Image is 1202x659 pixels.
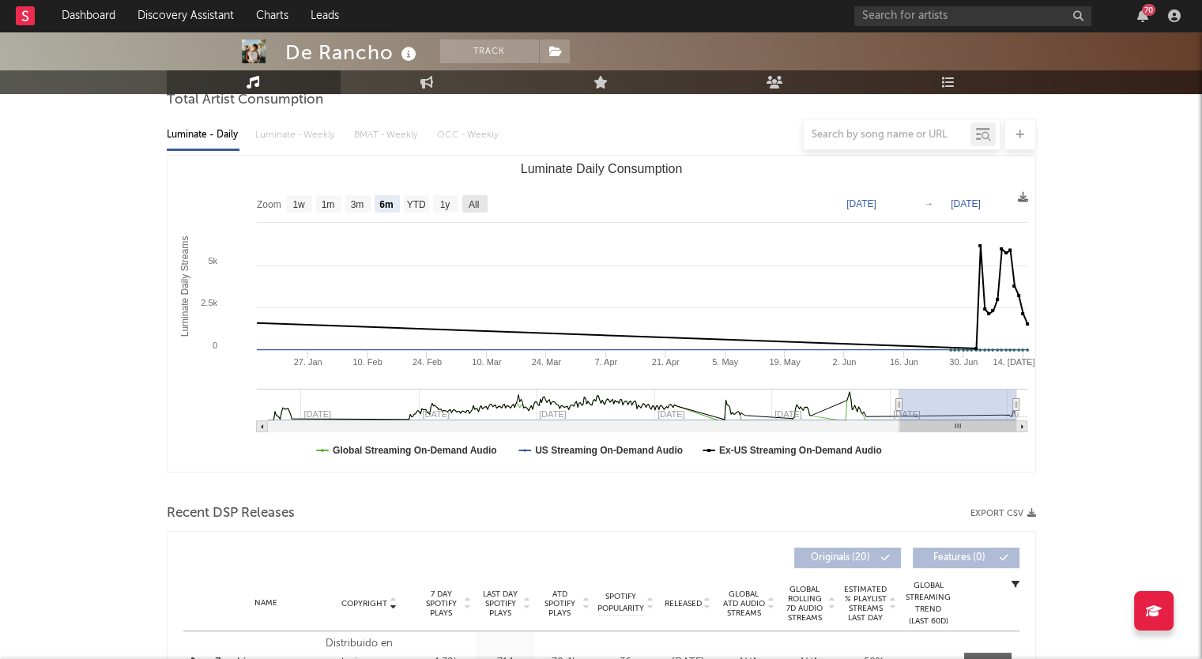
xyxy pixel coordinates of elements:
[597,591,644,615] span: Spotify Popularity
[804,553,877,563] span: Originals ( 20 )
[333,445,497,456] text: Global Streaming On-Demand Audio
[993,357,1034,367] text: 14. [DATE]
[651,357,679,367] text: 21. Apr
[215,597,318,609] div: Name
[970,509,1036,518] button: Export CSV
[1009,409,1027,419] text: Ju…
[167,91,323,110] span: Total Artist Consumption
[412,357,441,367] text: 24. Feb
[321,199,334,210] text: 1m
[167,504,295,523] span: Recent DSP Releases
[804,129,970,141] input: Search by song name or URL
[293,357,322,367] text: 27. Jan
[292,199,305,210] text: 1w
[923,553,996,563] span: Features ( 0 )
[539,589,581,618] span: ATD Spotify Plays
[846,198,876,209] text: [DATE]
[472,357,502,367] text: 10. Mar
[854,6,1091,26] input: Search for artists
[406,199,425,210] text: YTD
[794,548,901,568] button: Originals(20)
[665,599,702,608] span: Released
[722,589,766,618] span: Global ATD Audio Streams
[352,357,382,367] text: 10. Feb
[168,156,1035,472] svg: Luminate Daily Consumption
[905,580,952,627] div: Global Streaming Trend (Last 60D)
[712,357,739,367] text: 5. May
[844,585,887,623] span: Estimated % Playlist Streams Last Day
[924,198,933,209] text: →
[951,198,981,209] text: [DATE]
[379,199,393,210] text: 6m
[208,256,217,265] text: 5k
[1137,9,1148,22] button: 70
[350,199,364,210] text: 3m
[531,357,561,367] text: 24. Mar
[783,585,827,623] span: Global Rolling 7D Audio Streams
[285,40,420,66] div: De Rancho
[439,199,450,210] text: 1y
[949,357,978,367] text: 30. Jun
[913,548,1019,568] button: Features(0)
[769,357,801,367] text: 19. May
[341,599,387,608] span: Copyright
[257,199,281,210] text: Zoom
[440,40,539,63] button: Track
[420,589,462,618] span: 7 Day Spotify Plays
[889,357,918,367] text: 16. Jun
[201,298,217,307] text: 2.5k
[179,236,190,337] text: Luminate Daily Streams
[535,445,683,456] text: US Streaming On-Demand Audio
[1142,4,1155,16] div: 70
[520,162,682,175] text: Luminate Daily Consumption
[212,341,217,350] text: 0
[832,357,856,367] text: 2. Jun
[718,445,881,456] text: Ex-US Streaming On-Demand Audio
[468,199,478,210] text: All
[480,589,522,618] span: Last Day Spotify Plays
[594,357,617,367] text: 7. Apr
